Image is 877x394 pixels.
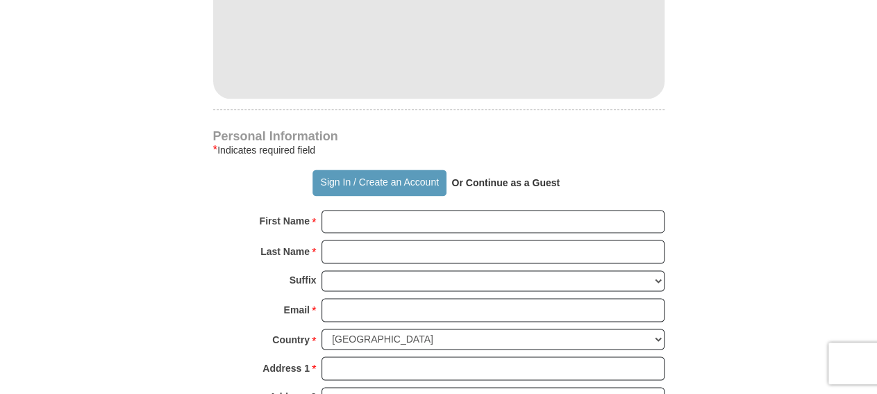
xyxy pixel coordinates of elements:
[262,359,310,378] strong: Address 1
[451,177,560,188] strong: Or Continue as a Guest
[312,170,446,196] button: Sign In / Create an Account
[284,300,310,320] strong: Email
[213,142,665,158] div: Indicates required field
[260,242,310,261] strong: Last Name
[272,330,310,350] strong: Country
[290,270,317,290] strong: Suffix
[213,131,665,142] h4: Personal Information
[260,211,310,231] strong: First Name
